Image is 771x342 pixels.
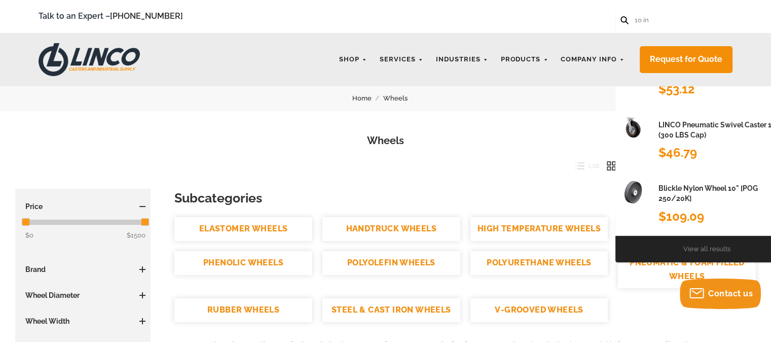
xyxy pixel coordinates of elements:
a: POLYOLEFIN WHEELS [322,251,460,275]
a: ELASTOMER WHEELS [174,217,312,241]
span: $46.79 [658,145,697,160]
a: 0 [718,10,732,23]
h3: Brand [20,264,145,275]
span: 0 [727,9,731,17]
a: View all results [683,245,730,253]
button: List [568,158,599,174]
a: POLYURETHANE WHEELS [470,251,608,275]
span: Talk to an Expert – [39,10,183,23]
a: Company Info [556,50,630,70]
a: HIGH TEMPERATURE WHEELS [470,217,608,241]
span: $53.12 [658,82,695,96]
a: Home [352,93,383,104]
h3: Wheel Width [20,316,145,326]
button: Contact us [680,279,761,309]
span: Contact us [708,289,753,298]
a: V-GROOVED WHEELS [470,298,608,322]
a: STEEL & CAST IRON WHEELS [322,298,460,322]
h3: Price [20,201,145,212]
img: LINCO CASTERS & INDUSTRIAL SUPPLY [39,43,140,76]
a: Services [375,50,428,70]
a: Industries [431,50,493,70]
a: Request for Quote [640,46,732,73]
span: $1500 [127,230,145,241]
a: PNEUMATIC & FOAM FILLED WHEELS [618,251,756,288]
button: Grid [599,158,633,174]
h3: Subcategories [174,189,756,207]
a: [PHONE_NUMBER] [110,11,183,21]
span: $0 [25,231,33,239]
a: HANDTRUCK WHEELS [322,217,460,241]
a: Wheels [383,93,419,104]
h1: Wheels [15,133,756,148]
input: Search [634,11,723,29]
a: Shop [334,50,372,70]
h3: Wheel Diameter [20,290,145,300]
a: PHENOLIC WHEELS [174,251,312,275]
a: Products [495,50,553,70]
span: $109.09 [658,209,704,224]
a: RUBBER WHEELS [174,298,312,322]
